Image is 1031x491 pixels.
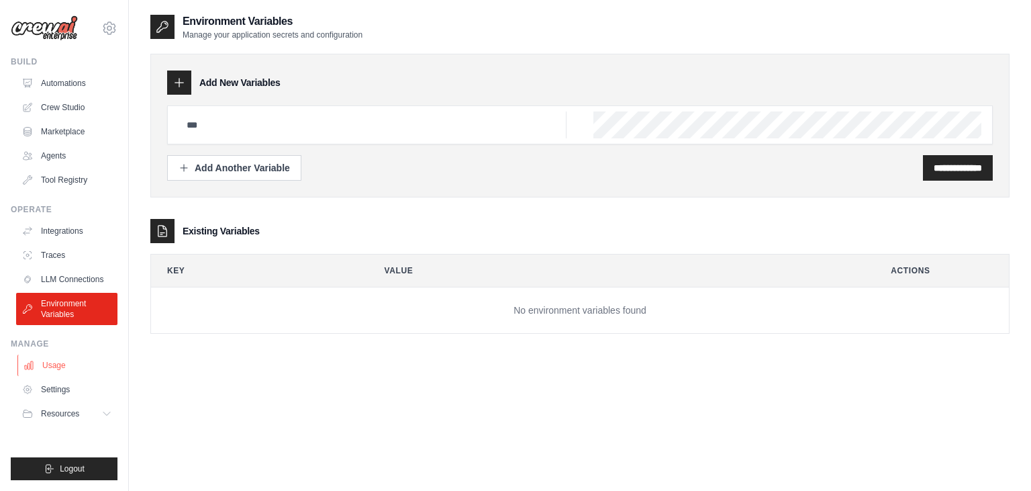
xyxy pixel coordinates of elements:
[17,355,119,376] a: Usage
[16,379,117,400] a: Settings
[11,204,117,215] div: Operate
[41,408,79,419] span: Resources
[875,255,1009,287] th: Actions
[369,255,865,287] th: Value
[183,30,362,40] p: Manage your application secrets and configuration
[16,220,117,242] a: Integrations
[16,403,117,425] button: Resources
[16,145,117,167] a: Agents
[16,244,117,266] a: Traces
[16,73,117,94] a: Automations
[151,255,358,287] th: Key
[11,339,117,349] div: Manage
[11,56,117,67] div: Build
[167,155,301,181] button: Add Another Variable
[16,269,117,290] a: LLM Connections
[60,463,85,474] span: Logout
[16,169,117,191] a: Tool Registry
[179,161,290,175] div: Add Another Variable
[199,76,281,89] h3: Add New Variables
[16,97,117,118] a: Crew Studio
[151,287,1009,334] td: No environment variables found
[11,15,78,41] img: Logo
[16,293,117,325] a: Environment Variables
[11,457,117,480] button: Logout
[183,224,260,238] h3: Existing Variables
[183,13,362,30] h2: Environment Variables
[16,121,117,142] a: Marketplace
